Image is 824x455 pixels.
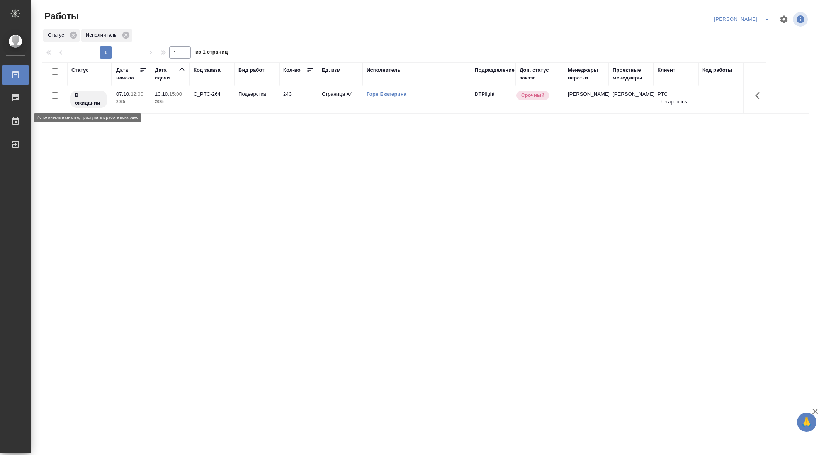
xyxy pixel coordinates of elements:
p: 07.10, [116,91,131,97]
p: [PERSON_NAME] [568,90,605,98]
p: 15:00 [169,91,182,97]
span: Настроить таблицу [775,10,793,29]
td: DTPlight [471,86,516,113]
div: Статус [43,29,80,42]
p: PTC Therapeutics [658,90,695,106]
div: Исполнитель [81,29,132,42]
div: C_PTC-264 [194,90,231,98]
div: Менеджеры верстки [568,66,605,82]
div: split button [712,13,775,25]
p: Исполнитель [86,31,119,39]
div: Кол-во [283,66,301,74]
td: [PERSON_NAME] [609,86,654,113]
p: В ожидании [75,91,102,107]
span: Работы [42,10,79,22]
p: Срочный [521,91,544,99]
div: Доп. статус заказа [520,66,560,82]
div: Код работы [702,66,732,74]
td: 243 [279,86,318,113]
span: из 1 страниц [195,47,228,59]
p: 2025 [116,98,147,106]
div: Дата начала [116,66,139,82]
p: Подверстка [238,90,275,98]
div: Статус [71,66,89,74]
span: Посмотреть информацию [793,12,809,27]
td: Страница А4 [318,86,363,113]
div: Ед. изм [322,66,341,74]
div: Клиент [658,66,675,74]
div: Проектные менеджеры [613,66,650,82]
p: 10.10, [155,91,169,97]
button: 🙏 [797,413,816,432]
button: Здесь прячутся важные кнопки [751,86,769,105]
div: Подразделение [475,66,515,74]
p: 2025 [155,98,186,106]
p: 12:00 [131,91,143,97]
p: Статус [48,31,67,39]
div: Код заказа [194,66,221,74]
div: Исполнитель [367,66,401,74]
a: Горн Екатерина [367,91,406,97]
span: 🙏 [800,414,813,430]
div: Вид работ [238,66,265,74]
div: Дата сдачи [155,66,178,82]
